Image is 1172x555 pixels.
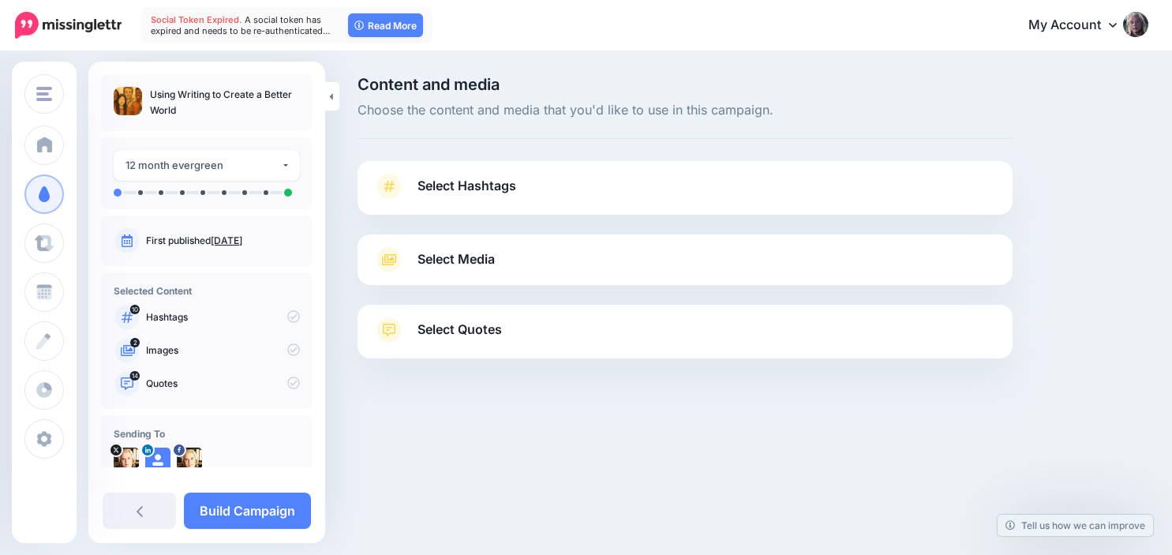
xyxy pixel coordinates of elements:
a: [DATE] [211,234,242,246]
a: Select Quotes [373,317,997,358]
a: Read More [348,13,423,37]
a: My Account [1013,6,1148,45]
img: menu.png [36,87,52,101]
a: Tell us how we can improve [998,515,1153,536]
span: Content and media [358,77,1013,92]
p: Quotes [146,377,300,391]
span: Social Token Expired. [151,14,242,25]
p: Images [146,343,300,358]
a: Select Media [373,247,997,272]
div: 12 month evergreen [125,156,281,174]
a: Select Hashtags [373,174,997,215]
span: A social token has expired and needs to be re-authenticated… [151,14,331,36]
img: jZ6r82g9-13718.jpg [114,448,139,473]
span: 2 [130,338,140,347]
span: Select Media [418,249,495,270]
img: 17155667_395001294201557_1111624801460232082_n-bsa51190.jpg [177,448,202,473]
button: 12 month evergreen [114,150,300,181]
span: Select Quotes [418,319,502,340]
p: Using Writing to Create a Better World [150,87,300,118]
span: 14 [130,371,140,381]
p: First published [146,234,300,248]
h4: Selected Content [114,285,300,297]
img: Missinglettr [15,12,122,39]
span: Select Hashtags [418,175,516,197]
h4: Sending To [114,428,300,440]
p: Hashtags [146,310,300,324]
img: 4a7009655b25fdbfa037cfef485a3117_thumb.jpg [114,87,142,115]
span: Choose the content and media that you'd like to use in this campaign. [358,100,1013,121]
img: user_default_image.png [145,448,170,473]
span: 10 [130,305,140,314]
